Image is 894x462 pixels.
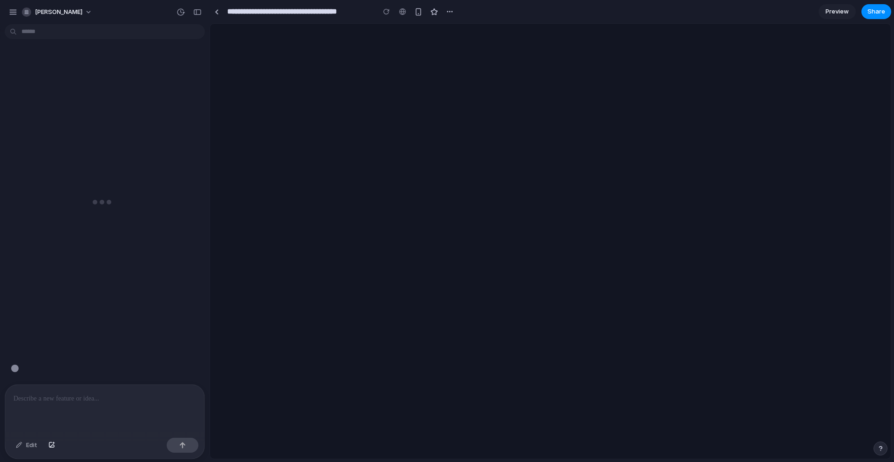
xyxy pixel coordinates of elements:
button: [PERSON_NAME] [18,5,97,20]
button: Share [861,4,891,19]
span: Preview [826,7,849,16]
a: Preview [819,4,856,19]
span: Share [867,7,885,16]
span: [PERSON_NAME] [35,7,82,17]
